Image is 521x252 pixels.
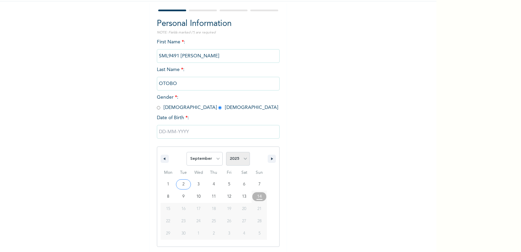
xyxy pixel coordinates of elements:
span: Mon [161,167,176,178]
button: 3 [191,178,206,191]
button: 16 [176,203,191,215]
button: 19 [221,203,237,215]
span: Sat [237,167,252,178]
span: 28 [257,215,262,227]
button: 14 [252,191,267,203]
span: 29 [166,227,170,240]
button: 13 [237,191,252,203]
button: 23 [176,215,191,227]
span: 6 [243,178,245,191]
span: 9 [182,191,184,203]
span: 14 [257,191,262,203]
span: 13 [242,191,246,203]
button: 12 [221,191,237,203]
input: Enter your last name [157,77,280,90]
span: Fri [221,167,237,178]
span: Thu [206,167,222,178]
span: 24 [196,215,200,227]
h2: Personal Information [157,18,280,30]
input: DD-MM-YYYY [157,125,280,139]
span: 8 [167,191,169,203]
span: 18 [212,203,216,215]
button: 2 [176,178,191,191]
span: 27 [242,215,246,227]
button: 5 [221,178,237,191]
button: 26 [221,215,237,227]
button: 18 [206,203,222,215]
span: 7 [258,178,260,191]
button: 27 [237,215,252,227]
span: 15 [166,203,170,215]
span: First Name : [157,40,280,58]
button: 20 [237,203,252,215]
button: 4 [206,178,222,191]
button: 7 [252,178,267,191]
button: 10 [191,191,206,203]
button: 30 [176,227,191,240]
span: 11 [212,191,216,203]
span: 4 [213,178,215,191]
button: 1 [161,178,176,191]
span: 5 [228,178,230,191]
span: Gender : [DEMOGRAPHIC_DATA] [DEMOGRAPHIC_DATA] [157,95,278,110]
span: 30 [181,227,185,240]
span: Date of Birth : [157,114,189,122]
span: 16 [181,203,185,215]
span: 17 [196,203,200,215]
button: 29 [161,227,176,240]
span: 21 [257,203,262,215]
button: 8 [161,191,176,203]
span: 19 [227,203,231,215]
p: NOTE: Fields marked (*) are required [157,30,280,35]
button: 15 [161,203,176,215]
button: 21 [252,203,267,215]
button: 28 [252,215,267,227]
button: 17 [191,203,206,215]
span: 10 [196,191,200,203]
button: 6 [237,178,252,191]
span: Tue [176,167,191,178]
button: 24 [191,215,206,227]
span: 26 [227,215,231,227]
button: 25 [206,215,222,227]
span: 2 [182,178,184,191]
span: 23 [181,215,185,227]
span: Wed [191,167,206,178]
span: Sun [252,167,267,178]
span: 22 [166,215,170,227]
span: Last Name : [157,67,280,86]
span: 3 [197,178,199,191]
span: 1 [167,178,169,191]
button: 9 [176,191,191,203]
button: 11 [206,191,222,203]
input: Enter your first name [157,49,280,63]
span: 20 [242,203,246,215]
span: 25 [212,215,216,227]
button: 22 [161,215,176,227]
span: 12 [227,191,231,203]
